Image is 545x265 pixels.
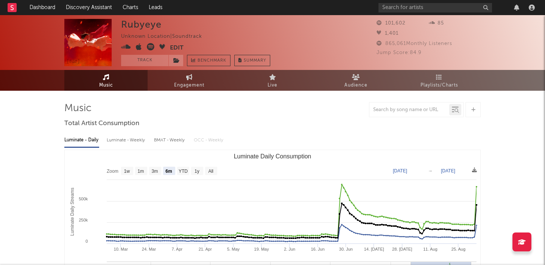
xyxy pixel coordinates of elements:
text: 3m [152,169,158,174]
span: 1,401 [377,31,399,36]
span: Summary [244,59,266,63]
text: → [428,168,433,174]
div: BMAT - Weekly [154,134,186,147]
button: Summary [234,55,270,66]
div: Unknown Location | Soundtrack [121,32,211,41]
span: Benchmark [198,56,226,65]
text: 16. Jun [311,247,324,251]
span: 101,602 [377,21,405,26]
span: 865,061 Monthly Listeners [377,41,452,46]
text: 5. May [227,247,240,251]
span: Total Artist Consumption [64,119,139,128]
button: Edit [170,43,184,53]
text: YTD [179,169,188,174]
div: Luminate - Daily [64,134,99,147]
text: [DATE] [441,168,455,174]
text: Luminate Daily Streams [70,188,75,236]
text: 14. [DATE] [364,247,384,251]
span: 85 [429,21,444,26]
span: Playlists/Charts [420,81,458,90]
a: Benchmark [187,55,230,66]
div: Rubyeye [121,19,162,30]
text: 1w [124,169,130,174]
div: Luminate - Weekly [107,134,146,147]
span: Jump Score: 84.9 [377,50,422,55]
span: Audience [344,81,367,90]
text: 0 [86,239,88,243]
text: [DATE] [393,168,407,174]
input: Search by song name or URL [369,107,449,113]
text: 19. May [254,247,269,251]
text: 21. Apr [199,247,212,251]
text: 24. Mar [142,247,156,251]
button: Track [121,55,168,66]
text: 28. [DATE] [392,247,412,251]
text: 2. Jun [284,247,295,251]
span: Live [268,81,277,90]
a: Music [64,70,148,91]
a: Audience [314,70,397,91]
text: Zoom [107,169,118,174]
text: 30. Jun [339,247,353,251]
text: 1y [195,169,199,174]
text: 11. Aug [423,247,437,251]
text: 10. Mar [114,247,128,251]
text: 500k [79,197,88,201]
a: Live [231,70,314,91]
text: 1m [138,169,144,174]
text: 25. Aug [452,247,466,251]
a: Engagement [148,70,231,91]
a: Playlists/Charts [397,70,481,91]
span: Engagement [174,81,204,90]
text: 7. Apr [171,247,182,251]
input: Search for artists [378,3,492,12]
text: Luminate Daily Consumption [234,153,311,160]
text: All [208,169,213,174]
text: 250k [79,218,88,222]
span: Music [99,81,113,90]
text: 6m [165,169,172,174]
